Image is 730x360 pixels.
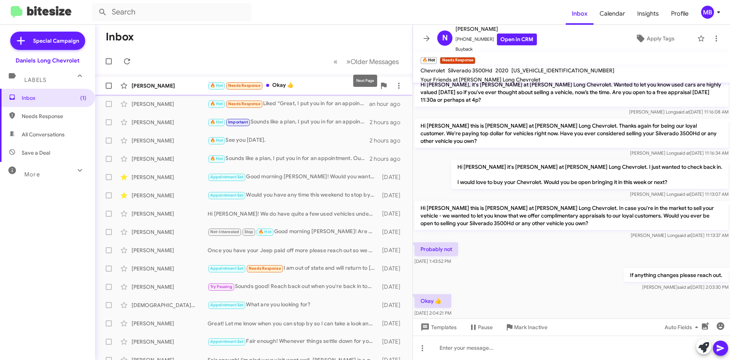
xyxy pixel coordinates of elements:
[378,228,406,236] div: [DATE]
[378,192,406,199] div: [DATE]
[208,191,378,200] div: Would you have any time this weekend to stop by and take a look at a few options?
[419,320,457,334] span: Templates
[210,156,223,161] span: 🔥 Hot
[244,229,254,234] span: Stop
[24,171,40,178] span: More
[132,155,208,163] div: [PERSON_NAME]
[378,320,406,327] div: [DATE]
[346,57,351,66] span: »
[208,264,378,273] div: I am out of state and will return to [US_STATE] in November.
[22,112,86,120] span: Needs Response
[208,154,370,163] div: Sounds like a plan, I put you in for an appointment. Our address is [STREET_ADDRESS]
[378,283,406,291] div: [DATE]
[378,265,406,272] div: [DATE]
[132,228,208,236] div: [PERSON_NAME]
[630,191,728,197] span: [PERSON_NAME] Long [DATE] 11:13:07 AM
[228,83,260,88] span: Needs Response
[132,265,208,272] div: [PERSON_NAME]
[210,193,244,198] span: Appointment Set
[701,6,714,19] div: MB
[442,32,448,44] span: N
[210,138,223,143] span: 🔥 Hot
[642,284,728,290] span: [PERSON_NAME] [DATE] 2:03:30 PM
[92,3,252,21] input: Search
[249,266,281,271] span: Needs Response
[132,301,208,309] div: [DEMOGRAPHIC_DATA][PERSON_NAME]
[677,150,690,156] span: said at
[378,338,406,346] div: [DATE]
[566,3,594,25] a: Inbox
[132,210,208,218] div: [PERSON_NAME]
[451,160,728,189] p: Hi [PERSON_NAME] it's [PERSON_NAME] at [PERSON_NAME] Long Chevrolet. I just wanted to check back ...
[333,57,338,66] span: «
[329,54,342,69] button: Previous
[678,284,691,290] span: said at
[208,118,370,126] div: Sounds like a plan, I put you in for an appointment. Here's our address: [STREET_ADDRESS]
[659,320,707,334] button: Auto Fields
[132,192,208,199] div: [PERSON_NAME]
[132,338,208,346] div: [PERSON_NAME]
[208,227,378,236] div: Good morning [PERSON_NAME]! Are you still considering that Ford Expedition Platinum?
[414,119,728,148] p: Hi [PERSON_NAME] this is [PERSON_NAME] at [PERSON_NAME] Long Chevrolet. Thanks again for being ou...
[631,3,665,25] a: Insights
[210,229,240,234] span: Not-Interested
[421,57,437,64] small: 🔥 Hot
[629,109,728,115] span: [PERSON_NAME] Long [DATE] 11:16:08 AM
[616,32,693,45] button: Apply Tags
[440,57,475,64] small: Needs Response
[16,57,79,64] div: Daniels Long Chevrolet
[210,174,244,179] span: Appointment Set
[210,284,232,289] span: Try Pausing
[665,3,695,25] span: Profile
[378,301,406,309] div: [DATE]
[414,294,451,308] p: Okay 👍
[80,94,86,102] span: (1)
[22,149,50,157] span: Save a Deal
[665,320,701,334] span: Auto Fields
[208,81,376,90] div: Okay 👍
[208,282,378,291] div: Sounds good! Reach back out when you're back in town.
[414,258,451,264] span: [DATE] 1:43:52 PM
[132,283,208,291] div: [PERSON_NAME]
[414,78,728,107] p: Hi [PERSON_NAME], it's [PERSON_NAME] at [PERSON_NAME] Long Chevrolet. Wanted to let you know used...
[370,155,406,163] div: 2 hours ago
[210,83,223,88] span: 🔥 Hot
[414,201,728,230] p: Hi [PERSON_NAME] this is [PERSON_NAME] at [PERSON_NAME] Long Chevrolet. In case you're in the mar...
[351,58,399,66] span: Older Messages
[511,67,614,74] span: [US_VEHICLE_IDENTIFICATION_NUMBER]
[421,76,540,83] span: Your Friends at [PERSON_NAME] Long Chevrolet
[208,136,370,145] div: See you [DATE].
[421,67,445,74] span: Chevrolet
[630,150,728,156] span: [PERSON_NAME] Long [DATE] 11:16:34 AM
[370,118,406,126] div: 2 hours ago
[132,320,208,327] div: [PERSON_NAME]
[329,54,403,69] nav: Page navigation example
[208,99,369,108] div: Liked “Great, I put you in for an appointment! [STREET_ADDRESS][US_STATE]”
[414,310,451,316] span: [DATE] 2:04:21 PM
[455,45,537,53] span: Buyback
[106,31,134,43] h1: Inbox
[210,101,223,106] span: 🔥 Hot
[132,118,208,126] div: [PERSON_NAME]
[210,302,244,307] span: Appointment Set
[678,232,691,238] span: said at
[378,246,406,254] div: [DATE]
[455,24,537,34] span: [PERSON_NAME]
[695,6,722,19] button: MB
[414,242,458,256] p: Probably not
[228,101,260,106] span: Needs Response
[24,77,46,83] span: Labels
[132,246,208,254] div: [PERSON_NAME]
[208,320,378,327] div: Great! Let me know when you can stop by so I can take a look and give you an offer.
[342,54,403,69] button: Next
[495,67,508,74] span: 2020
[132,137,208,144] div: [PERSON_NAME]
[353,75,377,87] div: Next Page
[478,320,493,334] span: Pause
[378,210,406,218] div: [DATE]
[208,337,378,346] div: Fair enough! Whenever things settle down for you please reach out to [PERSON_NAME], he's one of m...
[594,3,631,25] a: Calendar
